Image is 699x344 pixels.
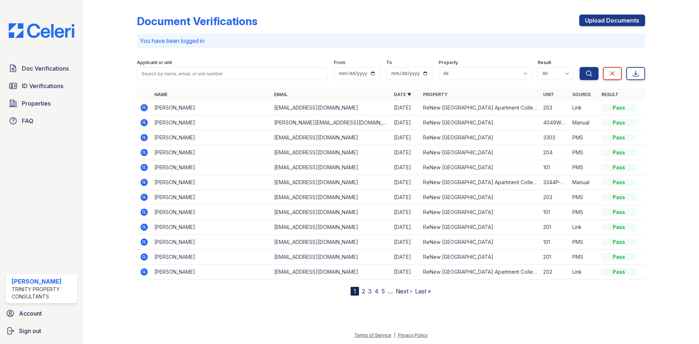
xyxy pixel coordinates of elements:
div: Pass [601,164,636,171]
a: ID Verifications [6,79,77,93]
td: [EMAIL_ADDRESS][DOMAIN_NAME] [271,160,391,175]
td: ReNew [GEOGRAPHIC_DATA] [420,115,540,130]
a: Properties [6,96,77,111]
td: [EMAIL_ADDRESS][DOMAIN_NAME] [271,175,391,190]
td: [DATE] [391,190,420,205]
a: 5 [382,288,385,295]
div: Pass [601,119,636,126]
a: Email [274,92,288,97]
div: Pass [601,209,636,216]
td: [EMAIL_ADDRESS][DOMAIN_NAME] [271,235,391,250]
a: Name [154,92,167,97]
td: Manual [569,115,599,130]
td: ReNew [GEOGRAPHIC_DATA] [420,130,540,145]
td: [DATE] [391,145,420,160]
td: [PERSON_NAME] [151,130,271,145]
td: [DATE] [391,265,420,280]
td: [PERSON_NAME] [151,220,271,235]
td: ReNew [GEOGRAPHIC_DATA] [420,145,540,160]
div: Trinity Property Consultants [12,286,74,300]
td: [DATE] [391,100,420,115]
span: Sign out [19,327,41,335]
a: Privacy Policy [398,332,428,338]
label: Result [538,60,551,66]
td: 202 [540,265,569,280]
a: 2 [362,288,365,295]
td: [EMAIL_ADDRESS][DOMAIN_NAME] [271,205,391,220]
div: Pass [601,104,636,111]
td: 3303 [540,130,569,145]
td: [PERSON_NAME] [151,250,271,265]
td: PMS [569,145,599,160]
td: [DATE] [391,220,420,235]
a: Terms of Service [354,332,391,338]
td: [PERSON_NAME] [151,235,271,250]
a: FAQ [6,114,77,128]
div: Pass [601,179,636,186]
td: [DATE] [391,235,420,250]
td: 101 [540,205,569,220]
input: Search by name, email, or unit number [137,67,328,80]
div: Pass [601,253,636,261]
div: Pass [601,268,636,276]
button: Sign out [3,324,80,338]
td: [DATE] [391,205,420,220]
a: Date ▼ [394,92,411,97]
td: 203 [540,190,569,205]
td: Link [569,100,599,115]
td: 201 [540,250,569,265]
td: [EMAIL_ADDRESS][DOMAIN_NAME] [271,100,391,115]
td: [DATE] [391,160,420,175]
span: ID Verifications [22,82,63,90]
a: Upload Documents [579,15,645,26]
td: [PERSON_NAME] [151,205,271,220]
td: PMS [569,190,599,205]
td: ReNew [GEOGRAPHIC_DATA] Apartment Collection [420,100,540,115]
td: ReNew [GEOGRAPHIC_DATA] Apartment Collection [420,175,540,190]
td: [EMAIL_ADDRESS][DOMAIN_NAME] [271,190,391,205]
td: [PERSON_NAME] [151,100,271,115]
td: 4049W - 101 [540,115,569,130]
a: Next › [396,288,412,295]
div: Pass [601,149,636,156]
td: 203 [540,100,569,115]
a: Source [572,92,591,97]
td: [PERSON_NAME] [151,115,271,130]
div: 1 [351,287,359,296]
td: ReNew [GEOGRAPHIC_DATA] [420,250,540,265]
span: Properties [22,99,51,108]
a: Property [423,92,447,97]
td: PMS [569,250,599,265]
label: Applicant or unit [137,60,172,66]
td: [DATE] [391,115,420,130]
a: Account [3,306,80,321]
td: [PERSON_NAME] [151,265,271,280]
td: [DATE] [391,250,420,265]
span: Doc Verifications [22,64,69,73]
td: Link [569,220,599,235]
img: CE_Logo_Blue-a8612792a0a2168367f1c8372b55b34899dd931a85d93a1a3d3e32e68fde9ad4.png [3,23,80,38]
td: [EMAIL_ADDRESS][DOMAIN_NAME] [271,220,391,235]
td: ReNew [GEOGRAPHIC_DATA] [420,205,540,220]
td: [PERSON_NAME][EMAIL_ADDRESS][DOMAIN_NAME] [271,115,391,130]
div: Pass [601,224,636,231]
a: Last » [415,288,431,295]
td: PMS [569,160,599,175]
td: [EMAIL_ADDRESS][DOMAIN_NAME] [271,130,391,145]
div: Document Verifications [137,15,257,28]
span: FAQ [22,116,33,125]
td: 101 [540,160,569,175]
td: [EMAIL_ADDRESS][DOMAIN_NAME] [271,265,391,280]
td: [EMAIL_ADDRESS][DOMAIN_NAME] [271,145,391,160]
td: 201 [540,220,569,235]
p: You have been logged in [140,36,642,45]
div: | [394,332,395,338]
span: Account [19,309,42,318]
div: Pass [601,238,636,246]
a: 4 [375,288,379,295]
td: ReNew [GEOGRAPHIC_DATA] [420,160,540,175]
td: PMS [569,235,599,250]
div: Pass [601,134,636,141]
td: ReNew [GEOGRAPHIC_DATA] [420,220,540,235]
td: 3344P-304 [540,175,569,190]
